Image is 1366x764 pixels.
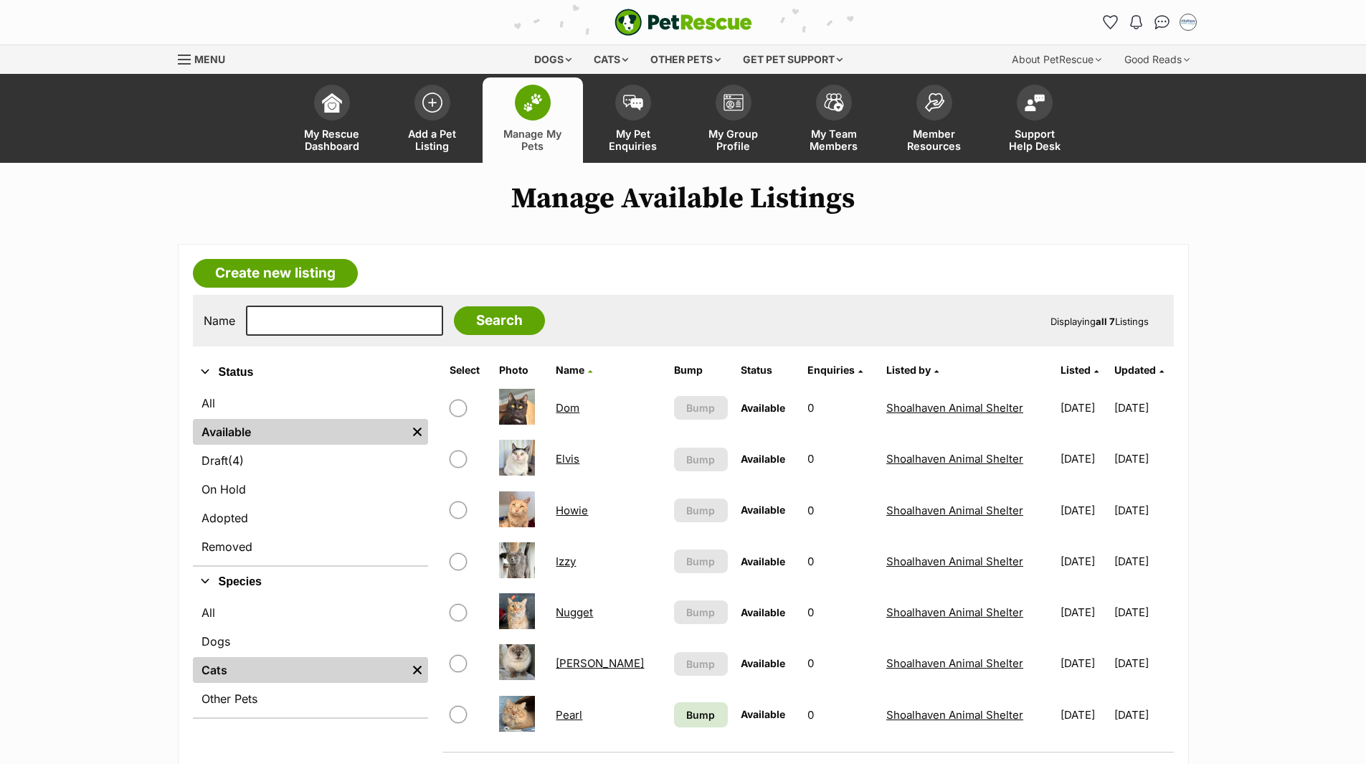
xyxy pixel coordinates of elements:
[193,686,428,712] a: Other Pets
[674,550,728,573] button: Bump
[556,555,576,568] a: Izzy
[382,77,483,163] a: Add a Pet Listing
[802,638,879,688] td: 0
[556,708,582,722] a: Pearl
[1114,486,1172,535] td: [DATE]
[1055,537,1112,586] td: [DATE]
[1114,364,1164,376] a: Updated
[741,708,785,720] span: Available
[802,434,879,484] td: 0
[1181,15,1195,29] img: Jodie Parnell profile pic
[193,572,428,591] button: Species
[193,448,428,473] a: Draft
[802,486,879,535] td: 0
[1055,690,1112,740] td: [DATE]
[601,128,665,152] span: My Pet Enquiries
[686,554,715,569] span: Bump
[1114,537,1172,586] td: [DATE]
[193,534,428,560] a: Removed
[985,77,1085,163] a: Support Help Desk
[193,600,428,626] a: All
[1130,15,1142,29] img: notifications-46538b983faf8c2785f20acdc204bb7945ddae34d4c08c2a6579f10ce5e182be.svg
[924,93,944,112] img: member-resources-icon-8e73f808a243e03378d46382f2149f9095a855e16c252ad45f914b54edf8863c.svg
[741,504,785,516] span: Available
[724,94,744,111] img: group-profile-icon-3fa3cf56718a62981997c0bc7e787c4b2cf8bcc04b72c1350f741eb67cf2f40e.svg
[615,9,752,36] img: logo-e224e6f780fb5917bec1dbf3a21bbac754714ae5b6737aabdf751b685950b380.svg
[701,128,766,152] span: My Group Profile
[1002,128,1067,152] span: Support Help Desk
[674,499,728,522] button: Bump
[193,476,428,502] a: On Hold
[556,364,584,376] span: Name
[802,588,879,637] td: 0
[300,128,364,152] span: My Rescue Dashboard
[1114,588,1172,637] td: [DATE]
[886,605,1023,619] a: Shoalhaven Animal Shelter
[674,448,728,471] button: Bump
[1114,690,1172,740] td: [DATE]
[741,453,785,465] span: Available
[741,555,785,567] span: Available
[322,93,342,113] img: dashboard-icon-eb2f2d2d3e046f16d808141f083e7271f6b2e854fb5c12c21221c1fb7104beca.svg
[1055,383,1112,433] td: [DATE]
[193,597,428,717] div: Species
[1114,383,1172,433] td: [DATE]
[1061,364,1091,376] span: Listed
[556,401,579,415] a: Dom
[686,656,715,671] span: Bump
[886,364,939,376] a: Listed by
[1050,316,1149,327] span: Displaying Listings
[884,77,985,163] a: Member Resources
[674,702,728,727] a: Bump
[1125,11,1148,34] button: Notifications
[1114,638,1172,688] td: [DATE]
[741,657,785,669] span: Available
[193,505,428,531] a: Adopted
[1055,434,1112,484] td: [DATE]
[686,605,715,620] span: Bump
[640,45,731,74] div: Other pets
[1055,486,1112,535] td: [DATE]
[886,452,1023,466] a: Shoalhaven Animal Shelter
[1099,11,1122,34] a: Favourites
[741,402,785,414] span: Available
[1025,94,1045,111] img: help-desk-icon-fdf02630f3aa405de69fd3d07c3f3aa587a6932b1a1747fa1d2bba05be0121f9.svg
[623,95,643,110] img: pet-enquiries-icon-7e3ad2cf08bfb03b45e93fb7055b45f3efa6380592205ae92323e6603595dc1f.svg
[193,419,407,445] a: Available
[686,452,715,467] span: Bump
[422,93,442,113] img: add-pet-listing-icon-0afa8454b4691262ce3f59096e99ab1cd57d4a30225e0717b998d2c9b9846f56.svg
[674,652,728,676] button: Bump
[686,503,715,518] span: Bump
[556,605,593,619] a: Nugget
[193,259,358,288] a: Create new listing
[282,77,382,163] a: My Rescue Dashboard
[686,707,715,722] span: Bump
[483,77,583,163] a: Manage My Pets
[493,359,549,382] th: Photo
[454,306,545,335] input: Search
[674,396,728,420] button: Bump
[683,77,784,163] a: My Group Profile
[1114,434,1172,484] td: [DATE]
[802,383,879,433] td: 0
[886,555,1023,568] a: Shoalhaven Animal Shelter
[902,128,967,152] span: Member Resources
[400,128,465,152] span: Add a Pet Listing
[194,53,225,65] span: Menu
[686,400,715,415] span: Bump
[674,600,728,624] button: Bump
[886,364,931,376] span: Listed by
[501,128,565,152] span: Manage My Pets
[1099,11,1200,34] ul: Account quick links
[1151,11,1174,34] a: Conversations
[583,77,683,163] a: My Pet Enquiries
[886,504,1023,517] a: Shoalhaven Animal Shelter
[524,45,582,74] div: Dogs
[1096,316,1115,327] strong: all 7
[615,9,752,36] a: PetRescue
[886,656,1023,670] a: Shoalhaven Animal Shelter
[556,452,579,466] a: Elvis
[204,314,235,327] label: Name
[733,45,853,74] div: Get pet support
[1114,364,1156,376] span: Updated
